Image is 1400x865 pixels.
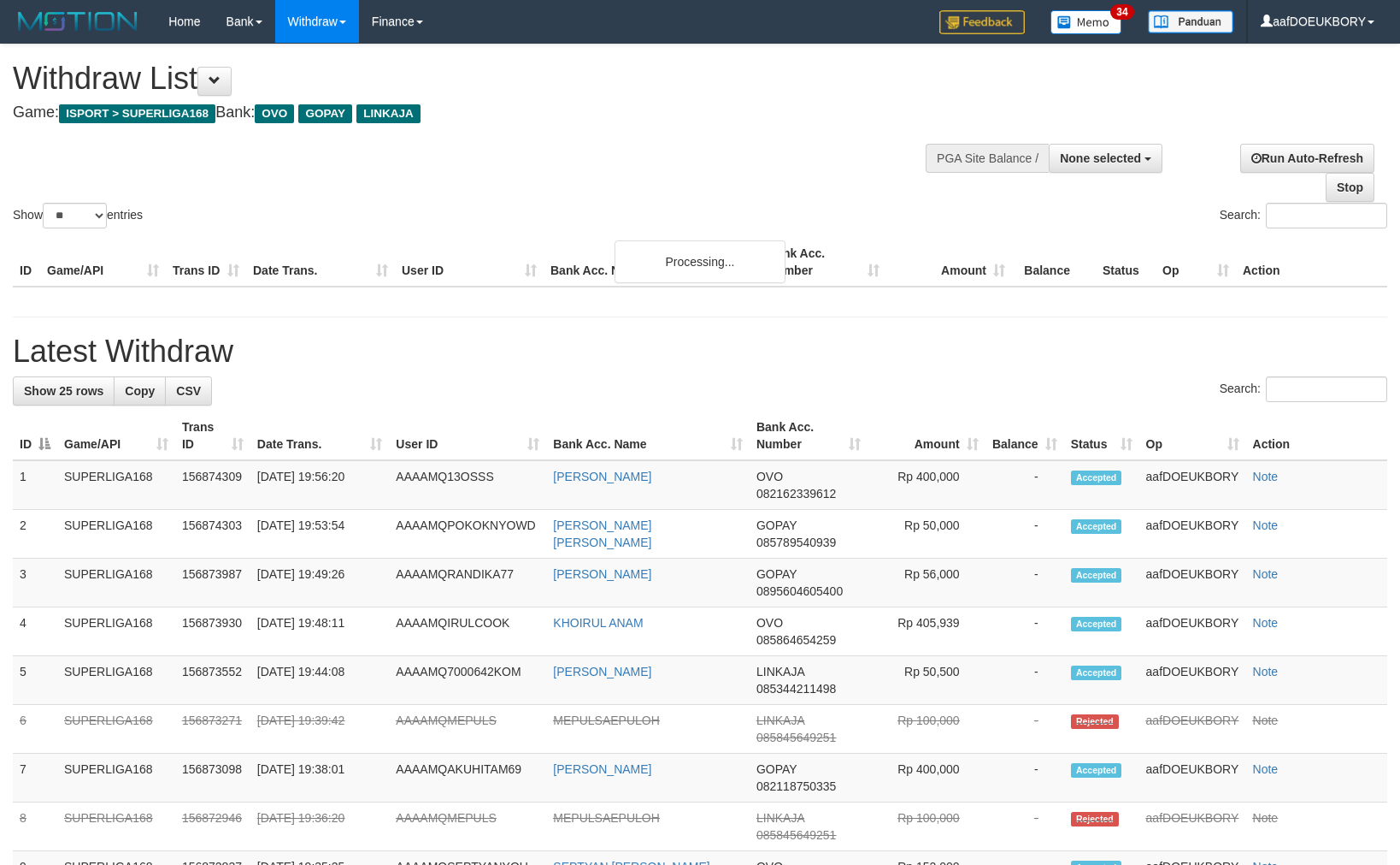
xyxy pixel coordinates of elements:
[250,705,390,754] td: [DATE] 19:39:42
[868,754,985,803] td: Rp 400,000
[886,238,1012,287] th: Amount
[756,811,804,825] span: LINKAJA
[1071,763,1122,778] span: Accepted
[756,536,836,549] span: Copy 085789540939 to clipboard
[756,633,836,647] span: Copy 085864654259 to clipboard
[13,460,57,510] td: 1
[756,762,797,776] span: GOPAY
[1266,203,1387,228] input: Search:
[985,460,1064,510] td: -
[13,656,57,705] td: 5
[756,518,797,532] span: GOPAY
[13,376,115,406] a: Show 25 rows
[985,705,1064,754] td: -
[1139,559,1246,607] td: aafDOEUKBORY
[250,412,390,460] th: Date Trans.: activate to sort column ascending
[389,803,546,851] td: AAAAMQMEPULS
[57,510,175,559] td: SUPERLIGA168
[985,559,1064,607] td: -
[57,460,175,510] td: SUPERLIGA168
[544,238,761,287] th: Bank Acc. Name
[1253,470,1279,483] a: Note
[57,705,175,754] td: SUPERLIGA168
[176,384,201,398] span: CSV
[175,754,250,803] td: 156873098
[756,616,783,630] span: OVO
[1156,238,1236,287] th: Op
[250,754,390,803] td: [DATE] 19:38:01
[13,803,57,851] td: 8
[13,607,57,656] td: 4
[756,682,836,696] span: Copy 085344211498 to clipboard
[356,104,421,123] span: LINKAJA
[166,238,246,287] th: Trans ID
[1050,10,1122,34] img: Button%20Memo.svg
[868,656,985,705] td: Rp 50,500
[1253,518,1279,532] a: Note
[553,616,643,630] a: KHOIRUL ANAM
[40,238,166,287] th: Game/API
[13,335,1387,369] h1: Latest Withdraw
[24,384,103,398] span: Show 25 rows
[750,412,868,460] th: Bank Acc. Number: activate to sort column ascending
[389,656,546,705] td: AAAAMQ7000642KOM
[868,607,985,656] td: Rp 405,939
[1110,4,1133,20] span: 34
[389,607,546,656] td: AAAAMQIRULCOOK
[13,238,40,287] th: ID
[1071,812,1119,826] span: Rejected
[1253,714,1279,727] a: Note
[1139,460,1246,510] td: aafDOEUKBORY
[13,510,57,559] td: 2
[250,460,390,510] td: [DATE] 19:56:20
[389,559,546,607] td: AAAAMQRANDIKA77
[1266,376,1387,402] input: Search:
[175,460,250,510] td: 156874309
[165,376,212,406] a: CSV
[13,412,57,460] th: ID: activate to sort column descending
[756,584,843,598] span: Copy 0895604605400 to clipboard
[57,803,175,851] td: SUPERLIGA168
[1139,656,1246,705] td: aafDOEUKBORY
[985,656,1064,705] td: -
[756,567,797,581] span: GOPAY
[175,803,250,851] td: 156872946
[250,803,390,851] td: [DATE] 19:36:20
[1240,144,1374,173] a: Run Auto-Refresh
[13,203,143,228] label: Show entries
[1253,665,1279,678] a: Note
[175,412,250,460] th: Trans ID: activate to sort column ascending
[985,754,1064,803] td: -
[868,412,985,460] th: Amount: activate to sort column ascending
[985,607,1064,656] td: -
[175,656,250,705] td: 156873552
[250,510,390,559] td: [DATE] 19:53:54
[59,104,215,123] span: ISPORT > SUPERLIGA168
[985,412,1064,460] th: Balance: activate to sort column ascending
[13,754,57,803] td: 7
[1148,10,1233,33] img: panduan.png
[868,803,985,851] td: Rp 100,000
[250,559,390,607] td: [DATE] 19:49:26
[868,559,985,607] td: Rp 56,000
[250,607,390,656] td: [DATE] 19:48:11
[1236,238,1387,287] th: Action
[395,238,544,287] th: User ID
[1139,607,1246,656] td: aafDOEUKBORY
[1071,519,1122,534] span: Accepted
[389,510,546,559] td: AAAAMQPOKOKNYOWD
[114,376,166,406] a: Copy
[756,714,804,727] span: LINKAJA
[1246,412,1387,460] th: Action
[250,656,390,705] td: [DATE] 19:44:08
[756,828,836,842] span: Copy 085845649251 to clipboard
[1060,151,1141,165] span: None selected
[1049,144,1162,173] button: None selected
[57,607,175,656] td: SUPERLIGA168
[57,656,175,705] td: SUPERLIGA168
[175,607,250,656] td: 156873930
[1096,238,1156,287] th: Status
[1139,803,1246,851] td: aafDOEUKBORY
[1071,666,1122,680] span: Accepted
[1253,762,1279,776] a: Note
